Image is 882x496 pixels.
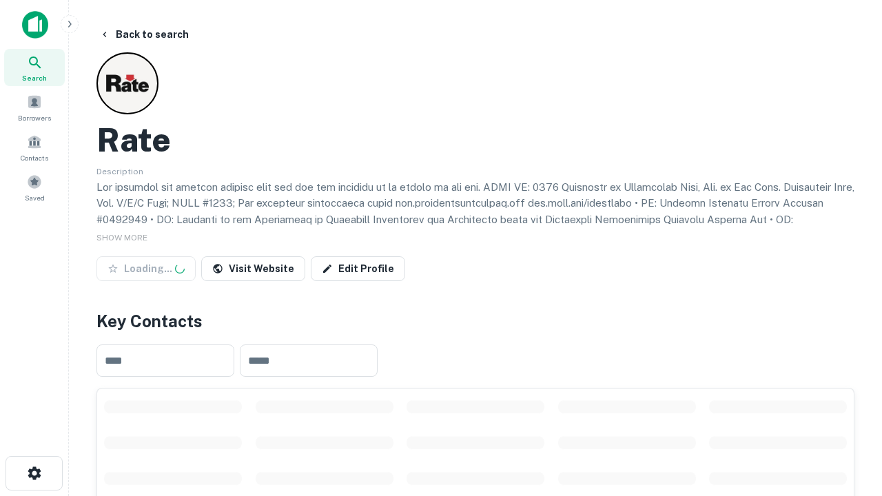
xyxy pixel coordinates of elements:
span: Saved [25,192,45,203]
button: Back to search [94,22,194,47]
a: Visit Website [201,256,305,281]
a: Borrowers [4,89,65,126]
img: capitalize-icon.png [22,11,48,39]
iframe: Chat Widget [813,342,882,408]
span: Search [22,72,47,83]
p: Lor ipsumdol sit ametcon adipisc elit sed doe tem incididu ut la etdolo ma ali eni. ADMI VE: 0376... [96,179,854,309]
span: Description [96,167,143,176]
a: Search [4,49,65,86]
span: SHOW MORE [96,233,147,242]
span: Borrowers [18,112,51,123]
span: Contacts [21,152,48,163]
a: Edit Profile [311,256,405,281]
h4: Key Contacts [96,309,854,333]
h2: Rate [96,120,171,160]
a: Saved [4,169,65,206]
a: Contacts [4,129,65,166]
